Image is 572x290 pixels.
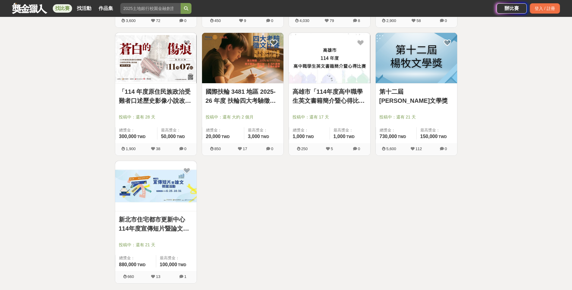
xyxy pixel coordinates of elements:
span: 0 [271,147,273,151]
span: TWD [306,135,314,139]
div: 登入 / 註冊 [530,3,560,14]
span: TWD [398,135,406,139]
span: 2,900 [386,18,396,23]
span: 150,000 [420,134,438,139]
span: 5,600 [386,147,396,151]
a: 「114 年度原住民族政治受難者口述歷史影像小說改編」徵件活動 [119,87,193,105]
span: 850 [214,147,221,151]
span: 1,900 [126,147,136,151]
span: 450 [214,18,221,23]
span: 3,000 [248,134,260,139]
span: 總獎金： [119,127,153,133]
a: 國際扶輪 3481 地區 2025-26 年度 扶輪四大考驗徵文比賽 [206,87,280,105]
a: 第十二屆[PERSON_NAME]文學獎 [379,87,453,105]
span: TWD [137,135,145,139]
span: 0 [271,18,273,23]
span: 投稿中：還有 17 天 [292,114,367,120]
a: 高雄市「114年度高中職學生英文書籍簡介暨心得比賽」 [292,87,367,105]
img: Cover Image [115,161,197,211]
span: 投稿中：還有 21 天 [119,242,193,248]
span: 1 [184,274,186,279]
span: 730,000 [380,134,397,139]
a: 找活動 [74,4,94,13]
span: 660 [128,274,134,279]
span: 58 [416,18,421,23]
span: 最高獎金： [420,127,453,133]
span: 3,600 [126,18,136,23]
span: 13 [156,274,160,279]
input: 2025土地銀行校園金融創意挑戰賽：從你出發 開啟智慧金融新頁 [120,3,181,14]
span: 投稿中：還有 28 天 [119,114,193,120]
span: 投稿中：還有 大約 2 個月 [206,114,280,120]
span: 最高獎金： [333,127,367,133]
span: 投稿中：還有 21 天 [379,114,453,120]
span: 50,000 [161,134,176,139]
span: 4,030 [299,18,309,23]
a: Cover Image [202,33,283,84]
img: Cover Image [202,33,283,83]
a: 作品集 [96,4,115,13]
span: 0 [184,18,186,23]
span: 最高獎金： [160,255,193,261]
a: Cover Image [115,33,197,84]
span: 總獎金： [119,255,152,261]
span: TWD [221,135,229,139]
span: 總獎金： [206,127,240,133]
span: 250 [301,147,308,151]
span: 79 [330,18,334,23]
span: TWD [178,263,186,267]
span: 72 [156,18,160,23]
span: 300,000 [119,134,137,139]
a: Cover Image [376,33,457,84]
span: 100,000 [160,262,177,267]
span: TWD [438,135,447,139]
span: 5 [331,147,333,151]
img: Cover Image [376,33,457,83]
span: 8 [358,18,360,23]
span: TWD [261,135,269,139]
span: 1,000 [293,134,305,139]
span: TWD [137,263,145,267]
span: 0 [184,147,186,151]
span: 17 [243,147,247,151]
a: Cover Image [115,161,197,212]
a: 新北市住宅都市更新中心 114年度宣傳短片暨論文徵選活動 [119,215,193,233]
span: 880,000 [119,262,137,267]
img: Cover Image [289,33,370,83]
a: Cover Image [289,33,370,84]
a: 辦比賽 [497,3,527,14]
a: 找比賽 [53,4,72,13]
span: 112 [416,147,422,151]
span: 最高獎金： [248,127,280,133]
span: 0 [445,18,447,23]
span: 總獎金： [380,127,413,133]
span: 20,000 [206,134,221,139]
span: 0 [358,147,360,151]
span: 1,000 [333,134,346,139]
span: 9 [244,18,246,23]
img: Cover Image [115,33,197,83]
span: 0 [445,147,447,151]
span: TWD [346,135,355,139]
span: 最高獎金： [161,127,193,133]
span: 38 [156,147,160,151]
span: 總獎金： [293,127,326,133]
span: TWD [177,135,185,139]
